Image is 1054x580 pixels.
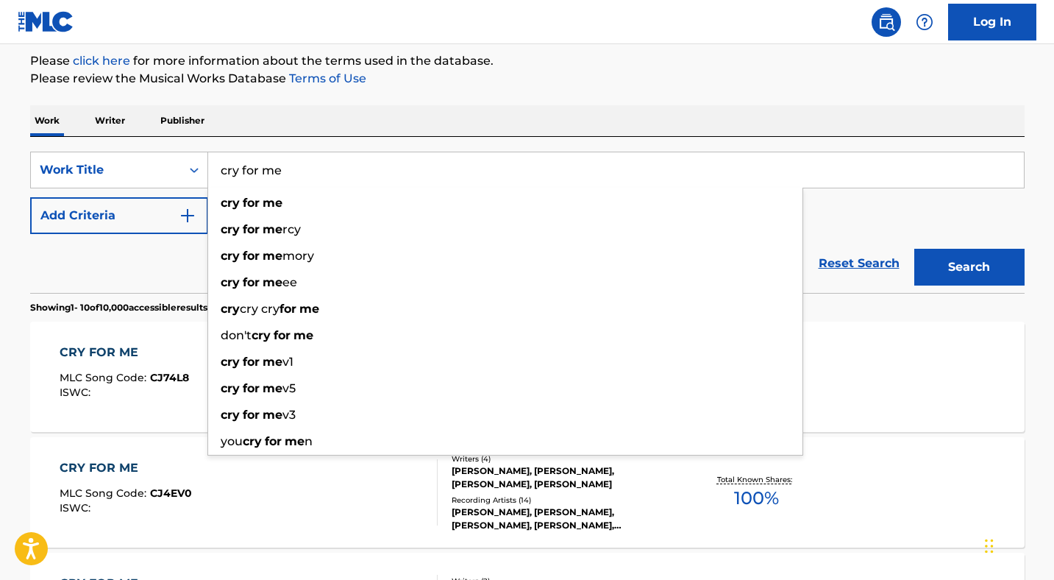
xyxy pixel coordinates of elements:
[282,408,296,422] span: v3
[263,408,282,422] strong: me
[240,302,279,316] span: cry cry
[910,7,939,37] div: Help
[221,328,252,342] span: don't
[156,105,209,136] p: Publisher
[452,464,674,491] div: [PERSON_NAME], [PERSON_NAME], [PERSON_NAME], [PERSON_NAME]
[285,434,305,448] strong: me
[452,506,674,532] div: [PERSON_NAME], [PERSON_NAME], [PERSON_NAME], [PERSON_NAME], [PERSON_NAME]
[150,371,189,384] span: CJ74L8
[872,7,901,37] a: Public Search
[263,355,282,369] strong: me
[243,381,260,395] strong: for
[60,487,150,500] span: MLC Song Code :
[734,485,779,512] span: 100 %
[282,381,296,395] span: v5
[179,207,196,224] img: 9d2ae6d4665cec9f34b9.svg
[221,222,240,236] strong: cry
[279,302,296,316] strong: for
[221,355,240,369] strong: cry
[243,196,260,210] strong: for
[985,524,994,568] div: Drag
[916,13,933,31] img: help
[30,322,1025,432] a: CRY FOR MEMLC Song Code:CJ74L8ISWC:Writers (3)[PERSON_NAME], [PERSON_NAME], [PERSON_NAME]Recordin...
[243,275,260,289] strong: for
[263,222,282,236] strong: me
[293,328,313,342] strong: me
[243,222,260,236] strong: for
[60,344,189,361] div: CRY FOR ME
[60,459,192,477] div: CRY FOR ME
[811,247,907,280] a: Reset Search
[221,275,240,289] strong: cry
[30,70,1025,88] p: Please review the Musical Works Database
[282,249,314,263] span: mory
[60,386,94,399] span: ISWC :
[286,71,366,85] a: Terms of Use
[30,437,1025,548] a: CRY FOR MEMLC Song Code:CJ4EV0ISWC:Writers (4)[PERSON_NAME], [PERSON_NAME], [PERSON_NAME], [PERSO...
[221,302,240,316] strong: cry
[30,152,1025,293] form: Search Form
[60,371,150,384] span: MLC Song Code :
[221,434,243,448] span: you
[243,434,262,448] strong: cry
[263,381,282,395] strong: me
[717,474,796,485] p: Total Known Shares:
[18,11,74,32] img: MLC Logo
[263,196,282,210] strong: me
[221,249,240,263] strong: cry
[30,301,274,314] p: Showing 1 - 10 of 10,000 accessible results (Total 1,717,681 )
[150,487,192,500] span: CJ4EV0
[877,13,895,31] img: search
[263,249,282,263] strong: me
[243,408,260,422] strong: for
[243,355,260,369] strong: for
[30,197,208,234] button: Add Criteria
[914,249,1025,286] button: Search
[90,105,129,136] p: Writer
[40,161,172,179] div: Work Title
[30,52,1025,70] p: Please for more information about the terms used in the database.
[274,328,291,342] strong: for
[265,434,282,448] strong: for
[948,4,1036,40] a: Log In
[452,495,674,506] div: Recording Artists ( 14 )
[221,408,240,422] strong: cry
[282,222,301,236] span: rcy
[980,509,1054,580] iframe: Chat Widget
[305,434,313,448] span: n
[282,275,297,289] span: ee
[282,355,293,369] span: v1
[452,453,674,464] div: Writers ( 4 )
[252,328,271,342] strong: cry
[243,249,260,263] strong: for
[60,501,94,514] span: ISWC :
[30,105,64,136] p: Work
[299,302,319,316] strong: me
[221,381,240,395] strong: cry
[221,196,240,210] strong: cry
[73,54,130,68] a: click here
[263,275,282,289] strong: me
